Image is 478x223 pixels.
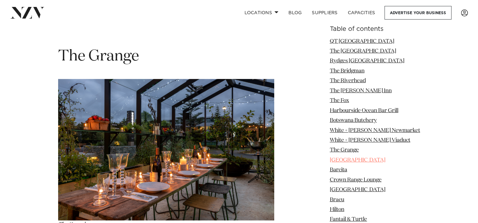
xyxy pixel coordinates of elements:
[330,187,385,192] a: [GEOGRAPHIC_DATA]
[330,78,366,83] a: The Riverhead
[330,108,398,113] a: Harbourside Ocean Bar Grill
[330,137,410,143] a: White + [PERSON_NAME] Viaduct
[58,49,139,64] span: The Grange
[283,6,307,20] a: BLOG
[330,118,377,123] a: Botswana Butchery
[330,88,392,93] a: The [PERSON_NAME] Inn
[330,38,394,44] a: QT [GEOGRAPHIC_DATA]
[330,167,347,173] a: Barcita
[239,6,283,20] a: Locations
[10,7,45,18] img: nzv-logo.png
[330,26,420,32] h6: Table of contents
[330,48,396,54] a: The [GEOGRAPHIC_DATA]
[330,58,404,64] a: Rydges [GEOGRAPHIC_DATA]
[330,68,365,73] a: The Bridgman
[330,207,344,212] a: Hilton
[330,217,367,222] a: Fantail & Turtle
[330,98,349,103] a: The Fox
[343,6,380,20] a: Capacities
[330,147,359,153] a: The Grange
[330,197,344,202] a: Bracu
[330,128,420,133] a: White + [PERSON_NAME] Newmarket
[330,157,385,163] a: [GEOGRAPHIC_DATA]
[384,6,451,20] a: Advertise your business
[307,6,342,20] a: SUPPLIERS
[330,177,382,182] a: Crown Range Lounge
